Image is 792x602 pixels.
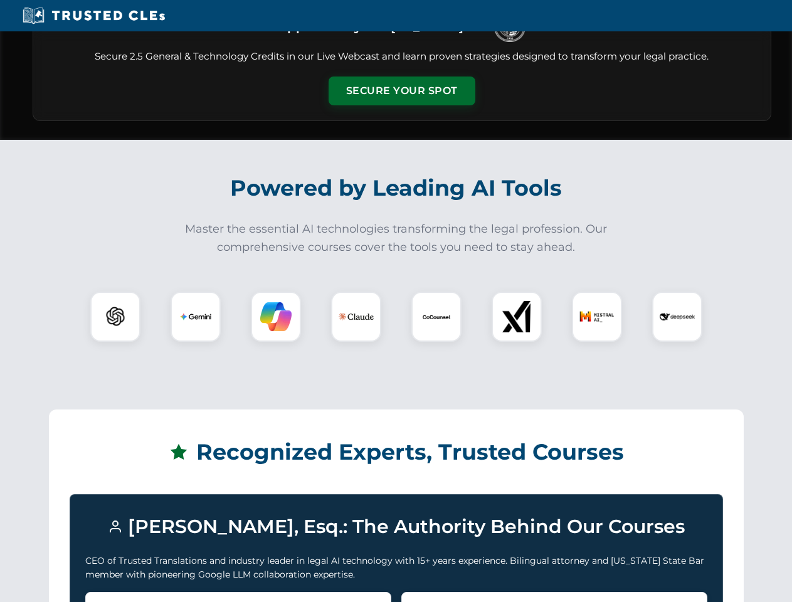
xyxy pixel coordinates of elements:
[331,292,381,342] div: Claude
[177,220,616,256] p: Master the essential AI technologies transforming the legal profession. Our comprehensive courses...
[85,510,707,544] h3: [PERSON_NAME], Esq.: The Authority Behind Our Courses
[251,292,301,342] div: Copilot
[171,292,221,342] div: Gemini
[48,50,756,64] p: Secure 2.5 General & Technology Credits in our Live Webcast and learn proven strategies designed ...
[329,77,475,105] button: Secure Your Spot
[97,298,134,335] img: ChatGPT Logo
[260,301,292,332] img: Copilot Logo
[411,292,462,342] div: CoCounsel
[19,6,169,25] img: Trusted CLEs
[49,166,744,210] h2: Powered by Leading AI Tools
[492,292,542,342] div: xAI
[572,292,622,342] div: Mistral AI
[421,301,452,332] img: CoCounsel Logo
[501,301,532,332] img: xAI Logo
[70,430,723,474] h2: Recognized Experts, Trusted Courses
[180,301,211,332] img: Gemini Logo
[85,554,707,582] p: CEO of Trusted Translations and industry leader in legal AI technology with 15+ years experience....
[660,299,695,334] img: DeepSeek Logo
[579,299,615,334] img: Mistral AI Logo
[90,292,140,342] div: ChatGPT
[339,299,374,334] img: Claude Logo
[652,292,702,342] div: DeepSeek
